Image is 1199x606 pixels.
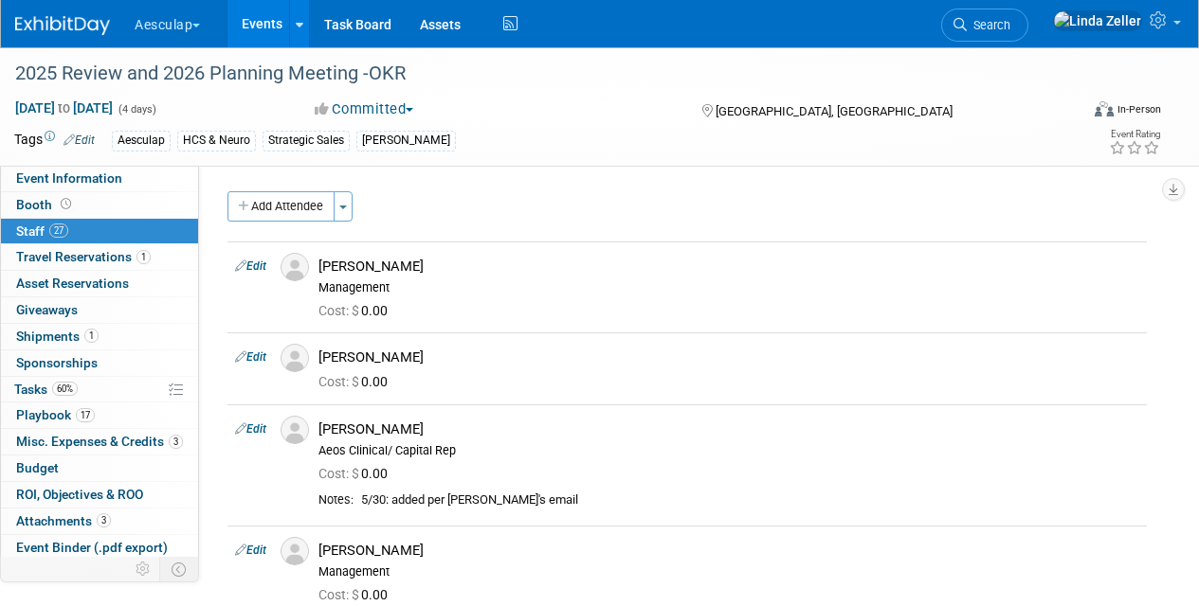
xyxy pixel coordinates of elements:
a: Edit [235,544,266,557]
span: ROI, Objectives & ROO [16,487,143,502]
div: Notes: [318,492,354,508]
a: ROI, Objectives & ROO [1,482,198,508]
div: 5/30: added per [PERSON_NAME]'s email [361,492,1139,508]
a: Tasks60% [1,377,198,402]
a: Edit [64,134,95,147]
span: to [55,100,73,116]
a: Travel Reservations1 [1,244,198,270]
div: HCS & Neuro [177,131,256,151]
img: Associate-Profile-5.png [281,253,309,281]
a: Edit [235,422,266,436]
div: [PERSON_NAME] [318,420,1139,438]
img: Linda Zeller [1053,10,1142,31]
span: Tasks [14,382,78,397]
a: Booth [1,192,198,218]
div: 2025 Review and 2026 Planning Meeting -OKR [9,57,1063,91]
div: [PERSON_NAME] [318,258,1139,276]
span: 1 [136,250,151,264]
span: Event Binder (.pdf export) [16,540,168,555]
a: Edit [235,259,266,273]
div: Event Format [993,98,1161,127]
span: Cost: $ [318,587,361,602]
img: Format-Inperson.png [1095,101,1114,116]
button: Committed [308,99,421,119]
div: Aeos Clinical/ Capital Rep [318,443,1139,458]
div: Management [318,280,1139,295]
div: Strategic Sales [263,131,350,151]
span: Giveaways [16,302,78,317]
span: Attachments [16,513,111,528]
div: [PERSON_NAME] [318,542,1139,560]
a: Shipments1 [1,324,198,349]
div: Aesculap [112,131,171,151]
span: Cost: $ [318,466,361,481]
span: Misc. Expenses & Credits [16,434,183,449]
span: 0.00 [318,303,395,318]
span: Search [967,18,1010,32]
a: Event Information [1,166,198,191]
a: Misc. Expenses & Credits3 [1,429,198,454]
span: Event Information [16,170,122,186]
span: 1 [84,329,99,343]
div: Management [318,564,1139,579]
a: Budget [1,455,198,481]
span: 3 [169,435,183,449]
button: Add Attendee [227,191,335,222]
div: [PERSON_NAME] [318,348,1139,366]
a: Attachments3 [1,508,198,534]
a: Staff27 [1,219,198,244]
span: Booth not reserved yet [57,197,75,211]
a: Sponsorships [1,350,198,376]
span: Staff [16,223,68,239]
a: Edit [235,350,266,364]
div: In-Person [1117,102,1161,116]
div: Event Rating [1109,130,1160,139]
div: [PERSON_NAME] [356,131,456,151]
img: ExhibitDay [15,16,110,35]
span: Asset Reservations [16,276,129,291]
a: Playbook17 [1,402,198,428]
td: Personalize Event Tab Strip [127,557,160,581]
span: Budget [16,460,59,475]
a: Event Binder (.pdf export) [1,535,198,561]
span: [DATE] [DATE] [14,99,114,116]
td: Toggle Event Tabs [160,557,199,581]
span: Travel Reservations [16,249,151,264]
img: Associate-Profile-5.png [281,344,309,372]
span: Playbook [16,407,95,422]
span: 17 [76,408,95,422]
span: Cost: $ [318,374,361,389]
span: 0.00 [318,587,395,602]
span: 3 [97,513,111,527]
span: 0.00 [318,466,395,481]
a: Search [941,9,1028,42]
span: Shipments [16,329,99,344]
a: Giveaways [1,297,198,323]
span: Booth [16,197,75,212]
span: Cost: $ [318,303,361,318]
span: 27 [49,223,68,238]
img: Associate-Profile-5.png [281,416,309,444]
td: Tags [14,130,95,151]
span: 60% [52,382,78,396]
span: 0.00 [318,374,395,389]
span: [GEOGRAPHIC_DATA], [GEOGRAPHIC_DATA] [716,104,953,118]
img: Associate-Profile-5.png [281,537,309,565]
a: Asset Reservations [1,271,198,296]
span: Sponsorships [16,355,98,370]
span: (4 days) [117,103,156,116]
